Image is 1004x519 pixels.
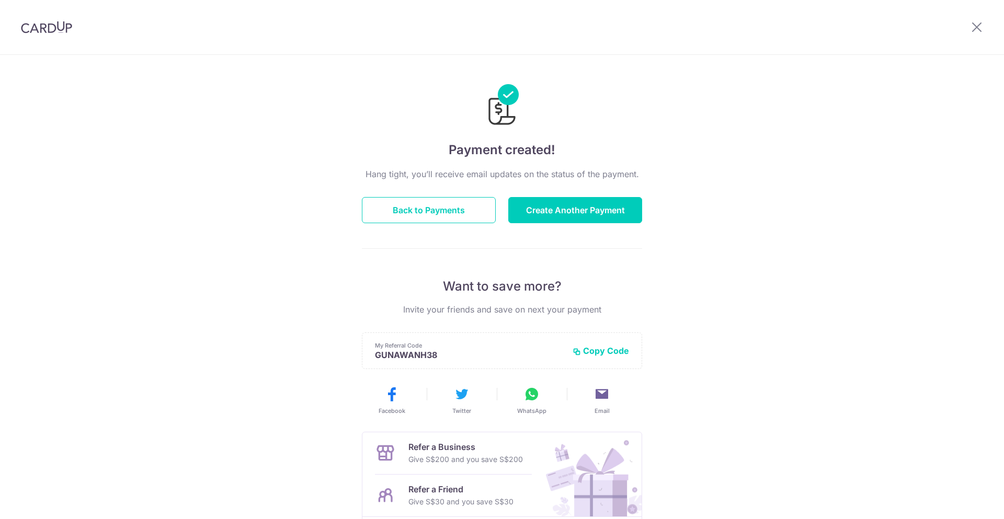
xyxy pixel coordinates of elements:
[408,441,523,453] p: Refer a Business
[408,495,514,508] p: Give S$30 and you save S$30
[362,303,642,316] p: Invite your friends and save on next your payment
[362,278,642,295] p: Want to save more?
[362,141,642,159] h4: Payment created!
[375,350,564,360] p: GUNAWANH38
[517,407,546,415] span: WhatsApp
[573,345,629,356] button: Copy Code
[375,341,564,350] p: My Referral Code
[361,386,423,415] button: Facebook
[408,453,523,466] p: Give S$200 and you save S$200
[362,197,496,223] button: Back to Payments
[431,386,493,415] button: Twitter
[452,407,471,415] span: Twitter
[379,407,405,415] span: Facebook
[595,407,610,415] span: Email
[485,84,519,128] img: Payments
[501,386,563,415] button: WhatsApp
[21,21,72,33] img: CardUp
[362,168,642,180] p: Hang tight, you’ll receive email updates on the status of the payment.
[536,432,642,516] img: Refer
[508,197,642,223] button: Create Another Payment
[571,386,633,415] button: Email
[408,483,514,495] p: Refer a Friend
